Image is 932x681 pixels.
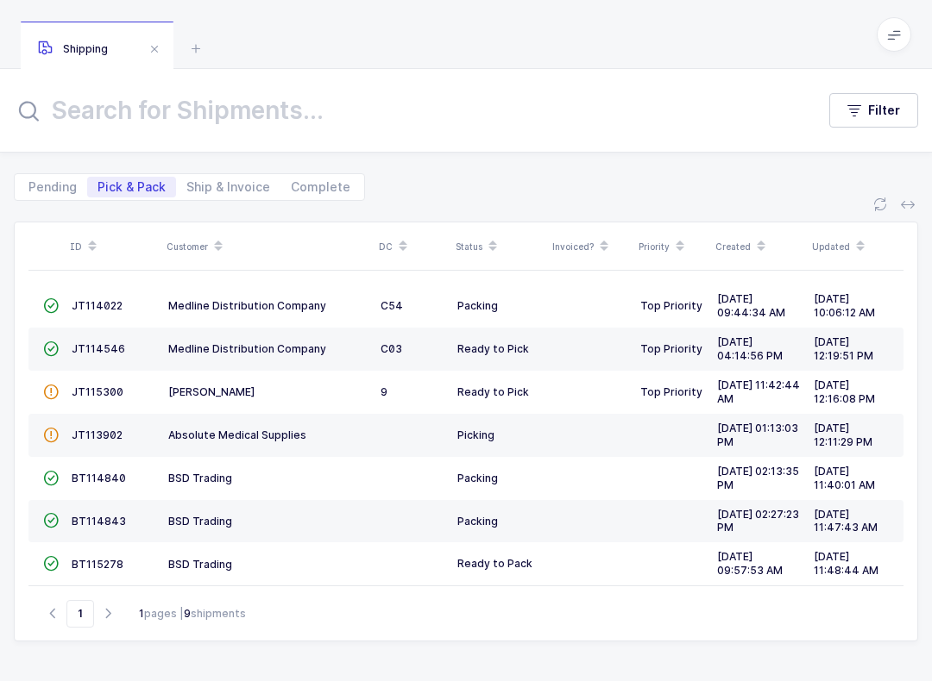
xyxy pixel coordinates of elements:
span: [DATE] 04:14:56 PM [717,335,783,362]
span: [DATE] 09:57:53 AM [717,550,783,577]
div: Updated [812,232,890,261]
span: [DATE] 10:06:12 AM [814,292,875,319]
span: [DATE] 09:44:34 AM [717,292,785,319]
div: Priority [639,232,705,261]
span: Pending [28,181,77,193]
span:  [43,514,59,527]
span: JT115300 [72,385,123,398]
span: Ready to Pack [457,557,532,570]
span:  [43,342,59,355]
span: BSD Trading [168,558,232,571]
span: [DATE] 11:47:43 AM [814,508,878,534]
span: [DATE] 11:40:01 AM [814,465,875,491]
span: Filter [868,102,900,119]
span: BT115278 [72,558,123,571]
span: C03 [381,342,402,355]
span: [DATE] 02:27:23 PM [717,508,799,534]
span: Medline Distribution Company [168,299,326,312]
span: Ship & Invoice [186,181,270,193]
span: Go to [66,600,94,628]
span:  [43,299,59,312]
span: Ready to Pick [457,342,529,355]
div: DC [379,232,445,261]
span: Complete [291,181,350,193]
span:  [43,385,59,398]
div: ID [70,232,156,261]
span: Absolute Medical Supplies [168,428,306,441]
span: Top Priority [640,342,702,355]
button: Filter [829,93,918,128]
span:  [43,557,59,570]
span: JT114022 [72,299,123,312]
span: Packing [457,472,498,484]
span: BT114840 [72,472,126,484]
span: Top Priority [640,385,702,398]
span: [DATE] 11:42:44 AM [717,378,800,405]
b: 1 [139,607,144,620]
span: BT114843 [72,515,126,528]
span: JT114546 [72,342,125,355]
span: BSD Trading [168,515,232,528]
span: [PERSON_NAME] [168,385,255,398]
span: 9 [381,385,387,398]
span: [DATE] 02:13:35 PM [717,465,799,491]
span: Packing [457,515,498,528]
span: Medline Distribution Company [168,342,326,355]
b: 9 [184,607,191,620]
span: [DATE] 11:48:44 AM [814,550,878,577]
span: Top Priority [640,299,702,312]
div: Created [715,232,802,261]
span: BSD Trading [168,472,232,484]
span: Ready to Pick [457,385,529,398]
span:  [43,428,59,441]
span: JT113902 [72,428,123,441]
span: Pick & Pack [98,181,166,193]
span:  [43,472,59,484]
span: [DATE] 12:19:51 PM [814,335,873,362]
span: Shipping [38,42,108,55]
div: Customer [167,232,368,261]
span: [DATE] 12:16:08 PM [814,378,875,405]
span: Picking [457,428,494,441]
span: [DATE] 01:13:03 PM [717,422,798,448]
div: Status [456,232,542,261]
span: Packing [457,299,498,312]
span: [DATE] 12:11:29 PM [814,422,872,448]
div: pages | shipments [139,606,246,622]
input: Search for Shipments... [14,90,795,131]
div: Invoiced? [552,232,628,261]
span: C54 [381,299,403,312]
